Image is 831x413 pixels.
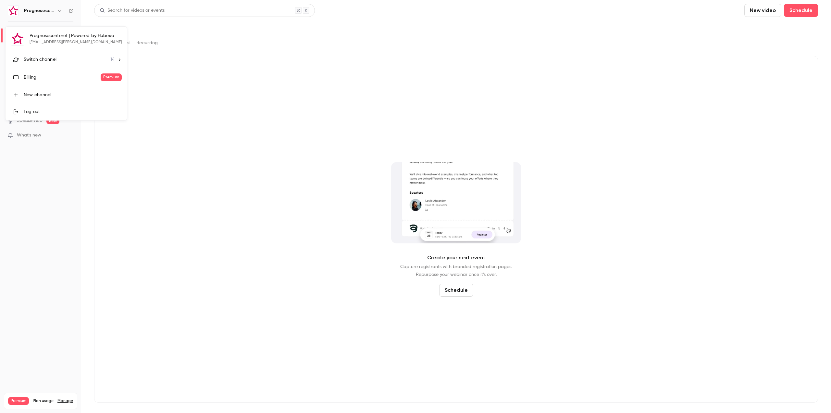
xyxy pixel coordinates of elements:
[110,56,115,63] span: 14
[24,74,101,81] div: Billing
[101,73,122,81] span: Premium
[24,56,56,63] span: Switch channel
[24,109,122,115] div: Log out
[24,92,122,98] div: New channel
